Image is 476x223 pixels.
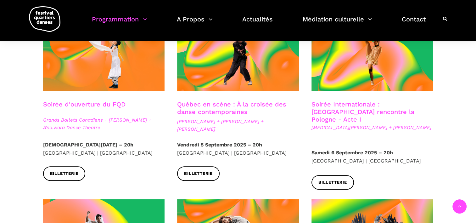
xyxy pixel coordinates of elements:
a: Québec en scène : À la croisée des danse contemporaines [177,100,286,116]
span: Billetterie [318,179,347,186]
strong: Samedi 6 Septembre 2025 – 20h [311,150,393,156]
span: [MEDICAL_DATA][PERSON_NAME] + [PERSON_NAME] [311,124,433,131]
a: Billetterie [177,166,220,180]
p: [GEOGRAPHIC_DATA] | [GEOGRAPHIC_DATA] [43,141,165,157]
span: Billetterie [184,170,213,177]
span: Grands Ballets Canadiens + [PERSON_NAME] + A'no:wara Dance Theatre [43,116,165,131]
strong: Vendredi 5 Septembre 2025 – 20h [177,142,262,148]
span: [PERSON_NAME] + [PERSON_NAME] + [PERSON_NAME] [177,118,299,133]
a: Billetterie [311,175,354,189]
a: Soirée Internationale : [GEOGRAPHIC_DATA] rencontre la Pologne - Acte I [311,100,414,123]
img: logo-fqd-med [29,6,60,32]
a: Contact [402,14,426,32]
a: Soirée d'ouverture du FQD [43,100,126,108]
a: Programmation [92,14,147,32]
a: Médiation culturelle [303,14,372,32]
a: Actualités [242,14,273,32]
a: Billetterie [43,166,86,180]
a: A Propos [177,14,213,32]
span: Billetterie [50,170,79,177]
strong: [DEMOGRAPHIC_DATA][DATE] – 20h [43,142,133,148]
p: [GEOGRAPHIC_DATA] | [GEOGRAPHIC_DATA] [177,141,299,157]
p: [GEOGRAPHIC_DATA] | [GEOGRAPHIC_DATA] [311,149,433,165]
